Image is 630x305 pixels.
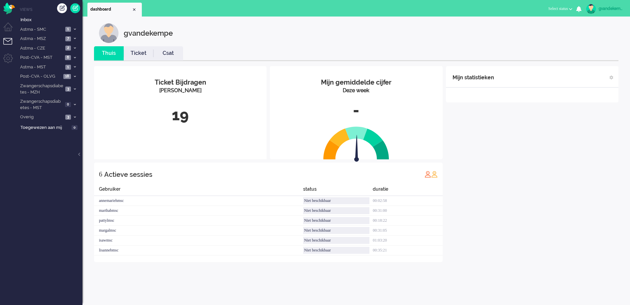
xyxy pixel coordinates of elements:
a: Thuis [94,50,124,57]
span: Zwangerschapsdiabetes - MST [19,98,63,111]
div: Niet beschikbaar [303,207,369,214]
span: Zwangerschapsdiabetes - MZH [19,83,63,95]
li: Ticket [124,46,153,60]
img: semi_circle.svg [323,126,389,160]
img: flow_omnibird.svg [3,3,15,14]
div: Mijn statistieken [453,71,494,84]
div: Gebruiker [94,186,303,196]
li: Tickets menu [3,38,18,53]
div: 00:18:22 [373,216,442,226]
div: Niet beschikbaar [303,227,369,234]
span: Toegewezen aan mij [20,125,70,131]
a: gvandekempe [585,4,623,14]
img: arrow.svg [342,135,371,163]
span: Post-CVA - MST [19,55,63,61]
div: 01:03:20 [373,236,442,246]
div: Mijn gemiddelde cijfer [275,78,437,87]
li: Select status [544,2,576,17]
div: gvandekempe [124,23,173,43]
a: Ticket [124,50,153,57]
div: Ticket Bijdragen [99,78,262,87]
span: Astma - MST [19,64,63,70]
span: Overig [19,114,63,120]
li: Admin menu [3,54,18,68]
li: Views [20,7,82,12]
div: Niet beschikbaar [303,197,369,204]
div: status [303,186,373,196]
span: 7 [65,36,71,41]
span: Inbox [20,17,82,23]
a: Csat [153,50,183,57]
span: 6 [65,55,71,60]
div: 00:35:21 [373,246,442,255]
div: 19 [99,104,262,126]
img: profile_red.svg [425,171,431,177]
li: Csat [153,46,183,60]
li: Dashboard [87,3,142,17]
div: Niet beschikbaar [303,247,369,254]
div: annemariehmsc [94,196,303,206]
div: Niet beschikbaar [303,217,369,224]
span: Astma - CZE [19,45,63,52]
img: profile_orange.svg [431,171,438,177]
div: gvandekempe [599,5,623,12]
div: Niet beschikbaar [303,237,369,244]
a: Toegewezen aan mij 0 [19,124,82,131]
img: avatar [586,4,596,14]
div: 00:31:00 [373,206,442,216]
a: Omnidesk [3,4,15,9]
div: pattylmsc [94,216,303,226]
div: [PERSON_NAME] [99,87,262,95]
div: duratie [373,186,442,196]
div: Deze week [275,87,437,95]
span: 0 [72,125,78,130]
div: Close tab [132,7,137,12]
li: Thuis [94,46,124,60]
a: Inbox [19,16,82,23]
li: Dashboard menu [3,22,18,37]
span: Astma - MSZ [19,36,63,42]
div: lisannebmsc [94,246,303,255]
div: isawmsc [94,236,303,246]
div: 6 [99,168,102,181]
div: Creëer ticket [57,3,67,13]
div: 00:02:58 [373,196,442,206]
div: - [275,99,437,121]
span: 2 [65,46,71,51]
span: 3 [65,115,71,120]
span: Select status [548,6,568,11]
div: marthabmsc [94,206,303,216]
img: customer.svg [99,23,119,43]
span: 18 [63,74,71,79]
span: Post-CVA - OLVG [19,73,61,80]
button: Select status [544,4,576,14]
div: Actieve sessies [104,168,152,181]
span: 1 [65,27,71,32]
div: 00:31:05 [373,226,442,236]
span: dashboard [90,7,132,12]
span: 3 [65,87,71,92]
span: Astma - SMC [19,26,63,33]
span: 0 [65,102,71,107]
a: Quick Ticket [70,3,80,13]
div: margalmsc [94,226,303,236]
span: 1 [65,65,71,70]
